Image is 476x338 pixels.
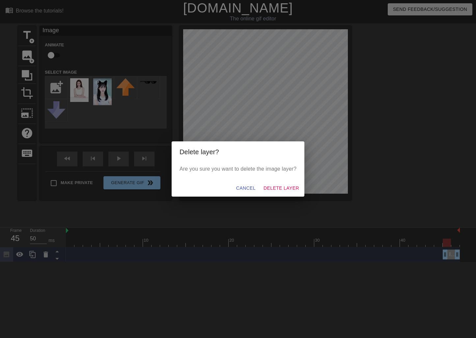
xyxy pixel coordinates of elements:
[261,182,302,194] button: Delete Layer
[236,184,256,192] span: Cancel
[180,165,296,173] p: Are you sure you want to delete the image layer?
[234,182,258,194] button: Cancel
[264,184,299,192] span: Delete Layer
[180,147,296,157] h2: Delete layer?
